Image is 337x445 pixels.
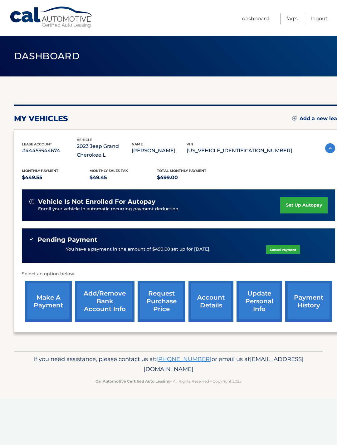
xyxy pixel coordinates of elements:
a: make a payment [25,281,72,322]
span: vin [187,142,193,146]
a: request purchase price [138,281,185,322]
p: $449.55 [22,173,90,182]
img: check-green.svg [29,237,34,242]
p: $49.45 [90,173,157,182]
span: vehicle is not enrolled for autopay [38,198,155,206]
p: If you need assistance, please contact us at: or email us at [23,354,314,374]
a: set up autopay [280,197,328,213]
a: account details [188,281,233,322]
a: FAQ's [286,13,298,24]
p: You have a payment in the amount of $499.00 set up for [DATE]. [66,246,210,253]
img: alert-white.svg [29,199,34,204]
a: payment history [285,281,332,322]
a: Cancel Payment [266,245,300,254]
span: Dashboard [14,50,80,62]
span: vehicle [77,138,92,142]
a: Dashboard [242,13,269,24]
p: [US_VEHICLE_IDENTIFICATION_NUMBER] [187,146,292,155]
p: Select an option below: [22,270,335,278]
span: Pending Payment [37,236,97,244]
span: Monthly sales Tax [90,169,128,173]
p: $499.00 [157,173,225,182]
p: Enroll your vehicle in automatic recurring payment deduction. [38,206,280,213]
p: 2023 Jeep Grand Cherokee L [77,142,132,159]
h2: my vehicles [14,114,68,123]
span: lease account [22,142,52,146]
img: accordion-active.svg [325,143,335,153]
a: update personal info [237,281,282,322]
span: [EMAIL_ADDRESS][DOMAIN_NAME] [144,355,304,373]
p: [PERSON_NAME] [132,146,187,155]
a: [PHONE_NUMBER] [156,355,212,363]
a: Cal Automotive [9,6,94,28]
a: Logout [311,13,328,24]
span: Total Monthly Payment [157,169,206,173]
a: Add/Remove bank account info [75,281,134,322]
span: Monthly Payment [22,169,58,173]
p: - All Rights Reserved - Copyright 2025 [23,378,314,384]
span: name [132,142,143,146]
strong: Cal Automotive Certified Auto Leasing [95,379,170,384]
p: #44455544674 [22,146,77,155]
img: add.svg [292,116,296,120]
